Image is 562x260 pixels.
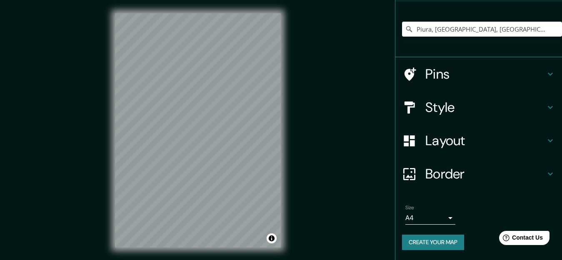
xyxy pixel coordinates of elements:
[115,13,281,248] canvas: Map
[395,157,562,191] div: Border
[395,91,562,124] div: Style
[425,99,545,116] h4: Style
[395,124,562,157] div: Layout
[405,204,414,211] label: Size
[402,235,464,250] button: Create your map
[425,166,545,182] h4: Border
[402,22,562,37] input: Pick your city or area
[425,132,545,149] h4: Layout
[395,57,562,91] div: Pins
[267,233,277,243] button: Toggle attribution
[425,66,545,82] h4: Pins
[405,211,455,225] div: A4
[488,228,553,251] iframe: Help widget launcher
